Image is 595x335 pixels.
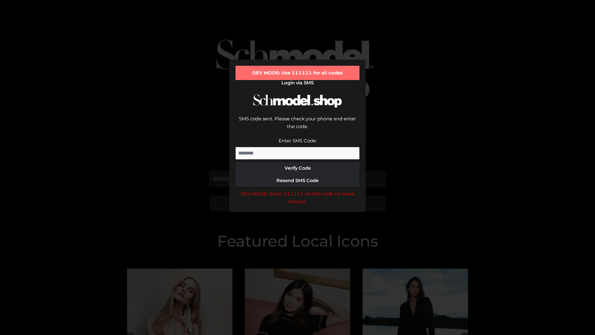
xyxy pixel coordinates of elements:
[236,66,359,80] div: DEV MODE: Use 111111 for all codes
[251,89,344,113] img: Schmodel Logo
[236,174,359,187] button: Resend SMS Code
[236,190,359,206] div: DEV MODE: Enter 111111 as SMS code (or leave empty).
[236,115,359,137] div: SMS code sent. Please check your phone and enter the code.
[236,162,359,174] button: Verify Code
[279,138,317,144] label: Enter SMS Code:
[236,80,359,86] h2: Login via SMS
